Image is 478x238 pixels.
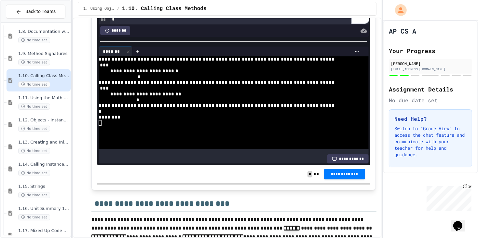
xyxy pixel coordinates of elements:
[18,29,69,35] span: 1.8. Documentation with Comments and Preconditions
[18,206,69,212] span: 1.16. Unit Summary 1a (1.1-1.6)
[389,96,472,104] div: No due date set
[394,125,467,158] p: Switch to "Grade View" to access the chat feature and communicate with your teacher for help and ...
[18,95,69,101] span: 1.11. Using the Math Class
[388,3,408,18] div: My Account
[18,126,50,132] span: No time set
[394,115,467,123] h3: Need Help?
[25,8,56,15] span: Back to Teams
[18,73,69,79] span: 1.10. Calling Class Methods
[18,214,50,220] span: No time set
[18,37,50,43] span: No time set
[18,228,69,234] span: 1.17. Mixed Up Code Practice 1.1-1.6
[391,61,470,66] div: [PERSON_NAME]
[18,192,50,198] span: No time set
[451,212,471,231] iframe: chat widget
[18,81,50,88] span: No time set
[3,3,45,41] div: Chat with us now!Close
[389,46,472,55] h2: Your Progress
[18,59,50,65] span: No time set
[424,184,471,211] iframe: chat widget
[18,51,69,57] span: 1.9. Method Signatures
[18,162,69,167] span: 1.14. Calling Instance Methods
[117,6,119,11] span: /
[18,104,50,110] span: No time set
[6,5,65,19] button: Back to Teams
[18,148,50,154] span: No time set
[122,5,206,13] span: 1.10. Calling Class Methods
[18,170,50,176] span: No time set
[391,67,470,72] div: [EMAIL_ADDRESS][DOMAIN_NAME]
[18,140,69,145] span: 1.13. Creating and Initializing Objects: Constructors
[389,26,416,35] h1: AP CS A
[83,6,115,11] span: 1. Using Objects and Methods
[18,184,69,189] span: 1.15. Strings
[389,85,472,94] h2: Assignment Details
[18,118,69,123] span: 1.12. Objects - Instances of Classes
